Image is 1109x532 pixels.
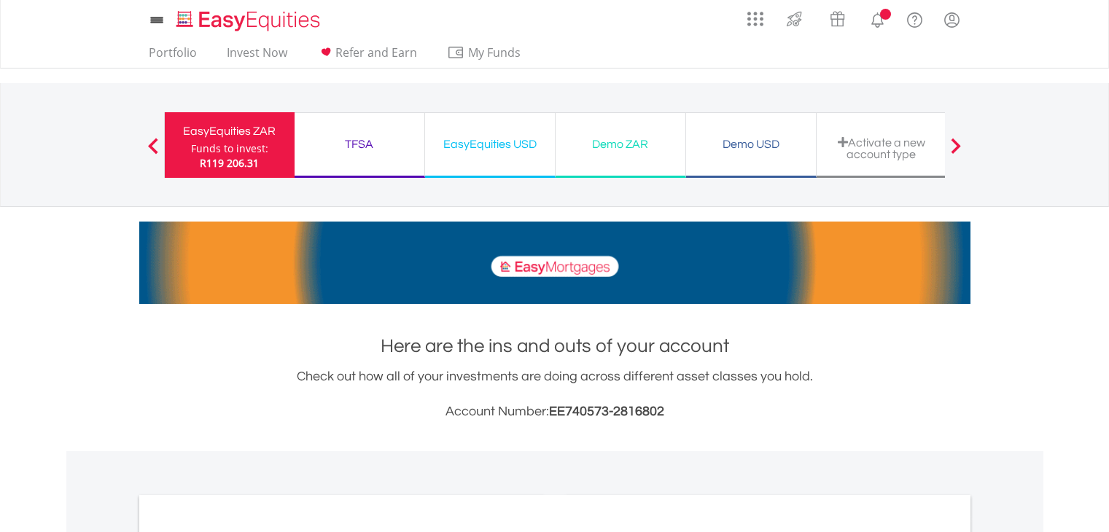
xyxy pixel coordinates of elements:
a: Portfolio [143,45,203,68]
a: Invest Now [221,45,293,68]
div: Demo ZAR [564,134,677,154]
span: EE740573-2816802 [549,404,664,418]
img: EasyEquities_Logo.png [174,9,326,33]
span: Refer and Earn [335,44,417,60]
div: Check out how all of your investments are doing across different asset classes you hold. [139,367,970,422]
div: TFSA [303,134,416,154]
h1: Here are the ins and outs of your account [139,333,970,359]
img: EasyMortage Promotion Banner [139,222,970,304]
img: vouchers-v2.svg [825,7,849,31]
img: grid-menu-icon.svg [747,11,763,27]
div: Demo USD [695,134,807,154]
a: FAQ's and Support [896,4,933,33]
div: Activate a new account type [825,136,938,160]
a: Home page [171,4,326,33]
div: EasyEquities USD [434,134,546,154]
h3: Account Number: [139,402,970,422]
a: Refer and Earn [311,45,423,68]
img: thrive-v2.svg [782,7,806,31]
a: Notifications [859,4,896,33]
div: Funds to invest: [191,141,268,156]
a: Vouchers [816,4,859,31]
div: EasyEquities ZAR [174,121,286,141]
a: AppsGrid [738,4,773,27]
a: My Profile [933,4,970,36]
span: My Funds [447,43,542,62]
span: R119 206.31 [200,156,259,170]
